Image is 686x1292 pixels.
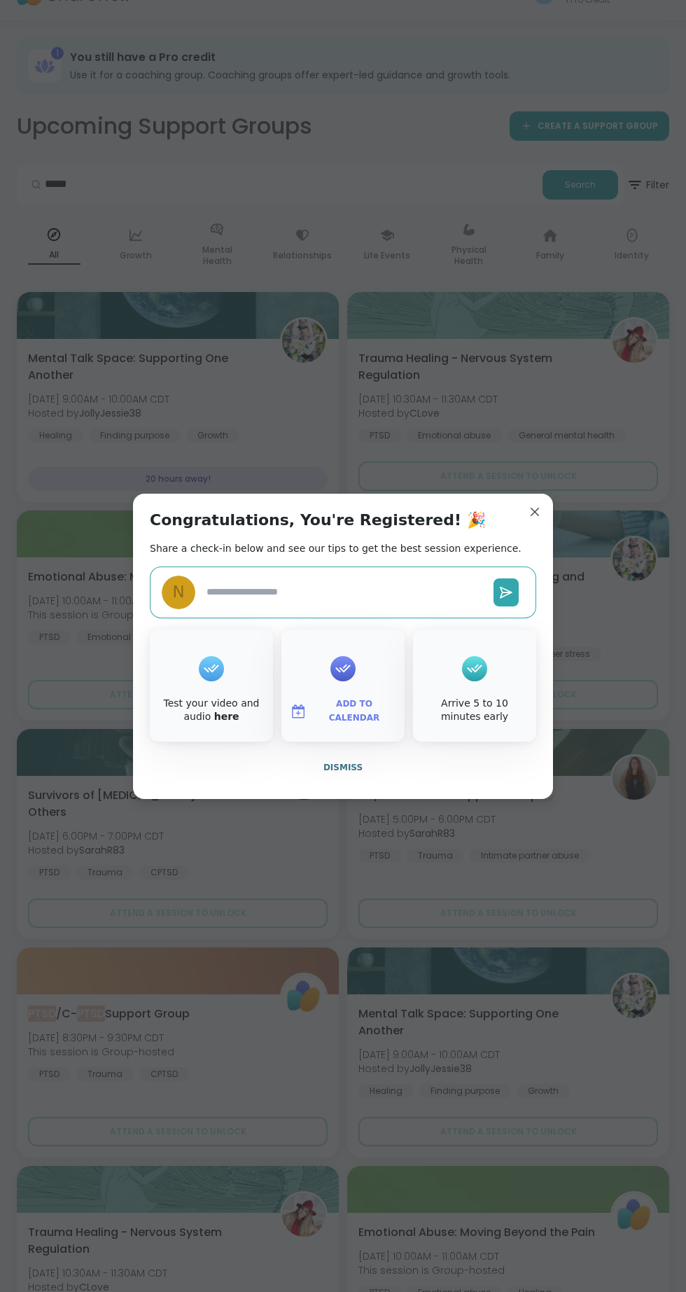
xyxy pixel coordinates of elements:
span: Add to Calendar [312,697,396,725]
img: ShareWell Logomark [290,703,307,720]
h1: Congratulations, You're Registered! 🎉 [150,510,486,530]
h2: Share a check-in below and see our tips to get the best session experience. [150,541,521,555]
button: Dismiss [150,753,536,782]
div: Test your video and audio [153,697,270,724]
span: n [172,580,184,604]
a: here [214,711,239,722]
div: Arrive 5 to 10 minutes early [416,697,533,724]
button: Add to Calendar [284,697,402,726]
span: Dismiss [323,763,363,772]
